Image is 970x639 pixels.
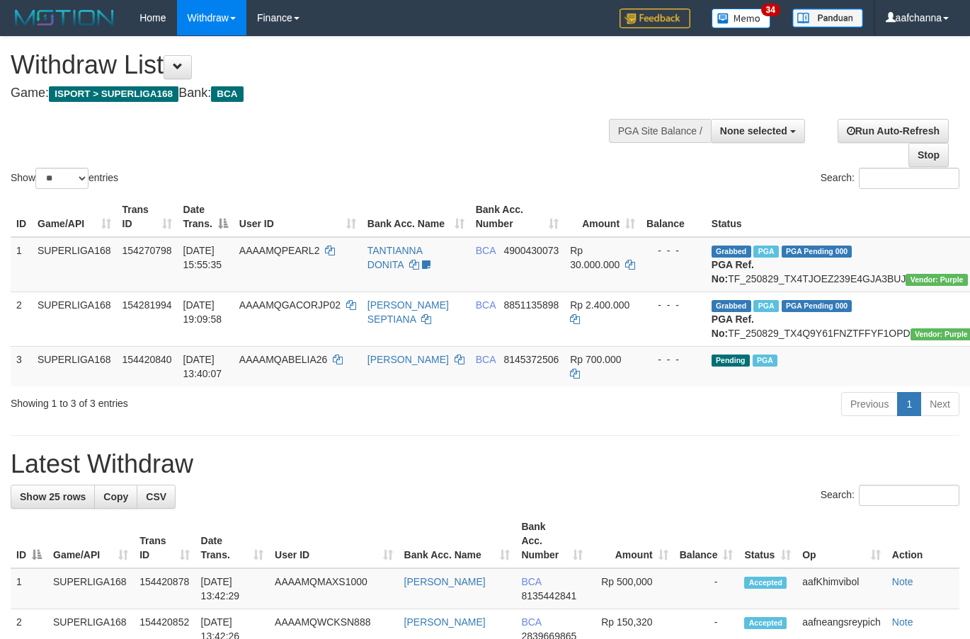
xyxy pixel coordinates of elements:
[11,197,32,237] th: ID
[920,392,959,416] a: Next
[367,245,423,270] a: TANTIANNA DONITA
[47,568,134,609] td: SUPERLIGA168
[476,245,496,256] span: BCA
[122,299,172,311] span: 154281994
[674,514,739,568] th: Balance: activate to sort column ascending
[521,576,541,587] span: BCA
[367,299,449,325] a: [PERSON_NAME] SEPTIANA
[134,568,195,609] td: 154420878
[404,616,486,628] a: [PERSON_NAME]
[588,568,673,609] td: Rp 500,000
[744,577,787,589] span: Accepted
[620,8,690,28] img: Feedback.jpg
[753,355,777,367] span: Marked by aafsoycanthlai
[11,346,32,386] td: 3
[892,576,913,587] a: Note
[122,354,172,365] span: 154420840
[269,514,398,568] th: User ID: activate to sort column ascending
[239,245,320,256] span: AAAAMQPEARL2
[886,514,959,568] th: Action
[712,355,750,367] span: Pending
[744,617,787,629] span: Accepted
[103,491,128,502] span: Copy
[503,299,559,311] span: Copy 8851135898 to clipboard
[11,292,32,346] td: 2
[404,576,486,587] a: [PERSON_NAME]
[797,514,886,568] th: Op: activate to sort column ascending
[521,616,541,628] span: BCA
[908,143,949,167] a: Stop
[94,485,137,509] a: Copy
[503,354,559,365] span: Copy 8145372506 to clipboard
[712,8,771,28] img: Button%20Memo.svg
[11,237,32,292] td: 1
[32,346,117,386] td: SUPERLIGA168
[470,197,565,237] th: Bank Acc. Number: activate to sort column ascending
[11,514,47,568] th: ID: activate to sort column descending
[674,568,739,609] td: -
[11,568,47,609] td: 1
[239,354,328,365] span: AAAAMQABELIA26
[35,168,89,189] select: Showentries
[564,197,641,237] th: Amount: activate to sort column ascending
[821,168,959,189] label: Search:
[646,352,700,367] div: - - -
[399,514,516,568] th: Bank Acc. Name: activate to sort column ascending
[32,197,117,237] th: Game/API: activate to sort column ascending
[570,299,629,311] span: Rp 2.400.000
[122,245,172,256] span: 154270798
[11,485,95,509] a: Show 25 rows
[841,392,898,416] a: Previous
[712,246,751,258] span: Grabbed
[11,450,959,478] h1: Latest Withdraw
[137,485,176,509] a: CSV
[792,8,863,28] img: panduan.png
[712,313,754,339] b: PGA Ref. No:
[183,299,222,325] span: [DATE] 19:09:58
[11,391,394,410] div: Showing 1 to 3 of 3 entries
[753,246,778,258] span: Marked by aafmaleo
[32,292,117,346] td: SUPERLIGA168
[11,7,118,28] img: MOTION_logo.png
[234,197,362,237] th: User ID: activate to sort column ascending
[32,237,117,292] td: SUPERLIGA168
[782,246,852,258] span: PGA Pending
[892,616,913,628] a: Note
[711,119,805,143] button: None selected
[646,298,700,312] div: - - -
[738,514,797,568] th: Status: activate to sort column ascending
[712,300,751,312] span: Grabbed
[362,197,470,237] th: Bank Acc. Name: activate to sort column ascending
[753,300,778,312] span: Marked by aafnonsreyleab
[821,485,959,506] label: Search:
[239,299,341,311] span: AAAAMQGACORJP02
[782,300,852,312] span: PGA Pending
[178,197,234,237] th: Date Trans.: activate to sort column descending
[897,392,921,416] a: 1
[906,274,967,286] span: Vendor URL: https://trx4.1velocity.biz
[146,491,166,502] span: CSV
[859,485,959,506] input: Search:
[720,125,787,137] span: None selected
[211,86,243,102] span: BCA
[521,590,576,601] span: Copy 8135442841 to clipboard
[49,86,178,102] span: ISPORT > SUPERLIGA168
[476,299,496,311] span: BCA
[609,119,711,143] div: PGA Site Balance /
[11,51,632,79] h1: Withdraw List
[195,514,270,568] th: Date Trans.: activate to sort column ascending
[476,354,496,365] span: BCA
[588,514,673,568] th: Amount: activate to sort column ascending
[570,354,621,365] span: Rp 700.000
[503,245,559,256] span: Copy 4900430073 to clipboard
[515,514,588,568] th: Bank Acc. Number: activate to sort column ascending
[641,197,706,237] th: Balance
[183,245,222,270] span: [DATE] 15:55:35
[859,168,959,189] input: Search:
[269,568,398,609] td: AAAAMQMAXS1000
[117,197,178,237] th: Trans ID: activate to sort column ascending
[195,568,270,609] td: [DATE] 13:42:29
[11,86,632,100] h4: Game: Bank:
[183,354,222,379] span: [DATE] 13:40:07
[11,168,118,189] label: Show entries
